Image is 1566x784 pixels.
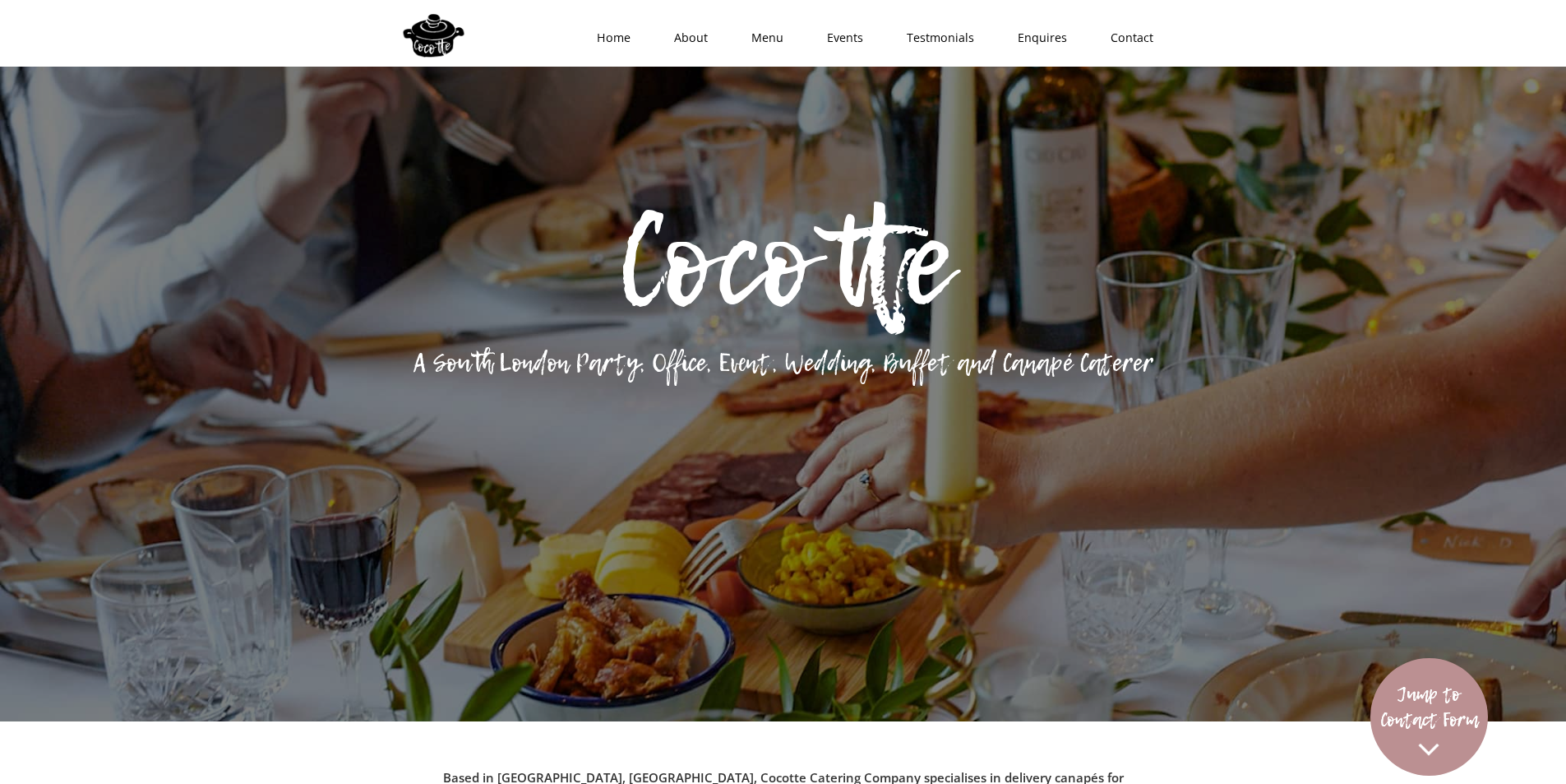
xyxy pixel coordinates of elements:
[880,13,991,63] a: Testmonials
[1083,13,1170,63] a: Contact
[991,13,1083,63] a: Enquires
[724,13,800,63] a: Menu
[570,13,647,63] a: Home
[800,13,880,63] a: Events
[647,13,724,63] a: About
